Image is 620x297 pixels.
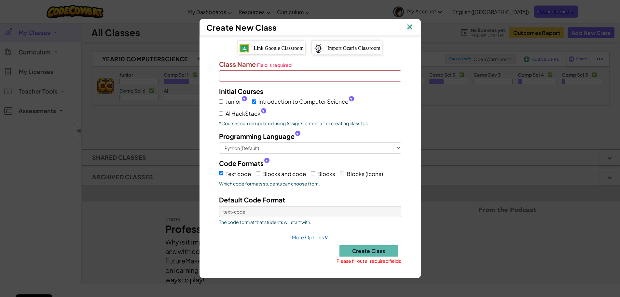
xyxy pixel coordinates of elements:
[262,170,306,177] span: Blocks and code
[256,171,260,175] input: Blocks and code
[219,131,295,141] span: Programming Language
[327,45,380,51] span: Import Ozaria Classroom
[219,60,256,68] span: Class Name
[219,158,264,168] span: Code Formats
[206,22,277,32] span: Create New Class
[252,99,256,104] input: Introduction to Computer Science?
[347,170,383,177] span: Blocks (Icons)
[226,170,251,177] span: Text code
[265,159,268,164] span: ?
[317,170,335,177] span: Blocks
[254,45,304,51] span: Link Google Classroom
[257,62,292,67] span: Field is required
[311,171,315,175] input: Blocks
[258,97,354,106] span: Introduction to Computer Science
[262,109,265,114] span: ?
[219,120,401,126] p: *Courses can be updated using Assign Content after creating class too.
[219,196,285,204] span: Default Code Format
[313,44,323,53] img: ozaria-logo.png
[324,233,328,241] span: ∨
[219,111,223,116] input: AI HackStack?
[243,97,245,102] span: ?
[337,258,401,263] span: Please fill out all required fields
[219,171,223,175] input: Text code
[339,245,398,257] button: Create Class
[296,132,299,137] span: ?
[350,97,352,102] span: ?
[226,109,266,118] span: AI HackStack
[219,219,401,225] span: The code format that students will start with.
[406,22,414,32] img: IconClose.svg
[340,171,344,175] input: Blocks (Icons)
[240,44,249,52] img: IconGoogleClassroom.svg
[292,234,328,240] a: More Options
[219,86,263,96] label: Initial Courses
[219,99,223,104] input: Junior?
[226,97,247,106] span: Junior
[219,180,401,187] span: Which code formats students can choose from.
